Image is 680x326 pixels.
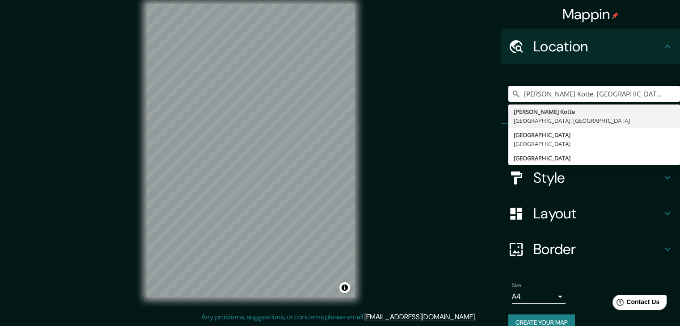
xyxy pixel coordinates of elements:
[201,312,476,322] p: Any problems, suggestions, or concerns please email .
[476,312,477,322] div: .
[533,205,662,222] h4: Layout
[514,130,675,139] div: [GEOGRAPHIC_DATA]
[501,124,680,160] div: Pins
[501,29,680,64] div: Location
[147,4,355,297] canvas: Map
[533,38,662,55] h4: Location
[512,282,521,289] label: Size
[514,154,675,163] div: [GEOGRAPHIC_DATA]
[533,240,662,258] h4: Border
[612,12,619,19] img: pin-icon.png
[514,107,675,116] div: [PERSON_NAME] Kotte
[339,282,350,293] button: Toggle attribution
[364,312,475,322] a: [EMAIL_ADDRESS][DOMAIN_NAME]
[514,139,675,148] div: [GEOGRAPHIC_DATA]
[501,160,680,196] div: Style
[508,86,680,102] input: Pick your city or area
[501,196,680,231] div: Layout
[562,5,619,23] h4: Mappin
[600,291,670,316] iframe: Help widget launcher
[477,312,479,322] div: .
[533,169,662,187] h4: Style
[512,289,566,304] div: A4
[514,116,675,125] div: [GEOGRAPHIC_DATA], [GEOGRAPHIC_DATA]
[501,231,680,267] div: Border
